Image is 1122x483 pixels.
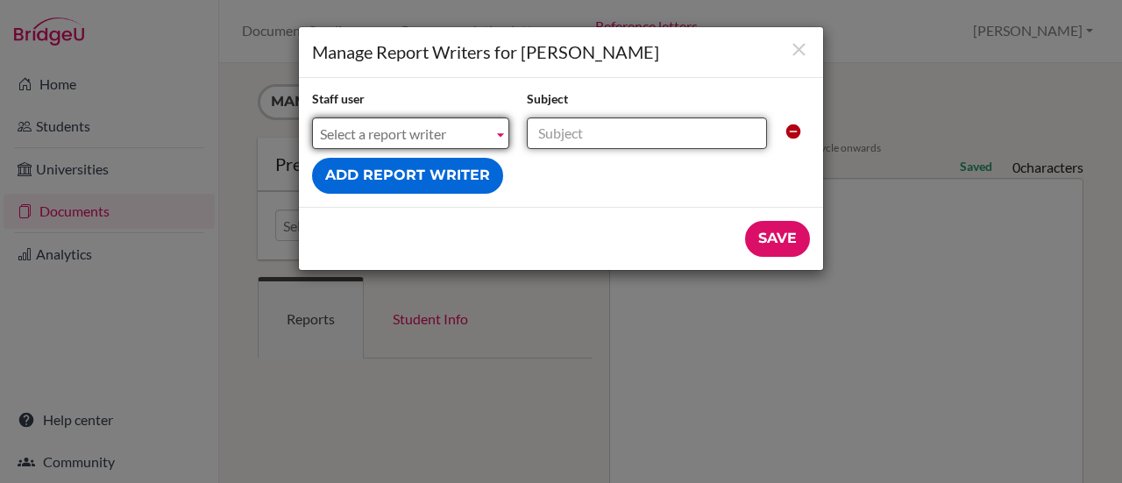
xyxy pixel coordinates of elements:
input: Save [745,221,810,257]
h2: Subject [527,91,767,108]
button: Close [788,39,810,62]
span: Select a report writer [320,118,486,150]
h1: Manage Report Writers for [PERSON_NAME] [312,40,810,64]
i: Clear report writer [785,123,802,140]
input: Subject [527,117,767,149]
button: Add report writer [312,158,503,194]
h2: Staff user [312,91,509,108]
